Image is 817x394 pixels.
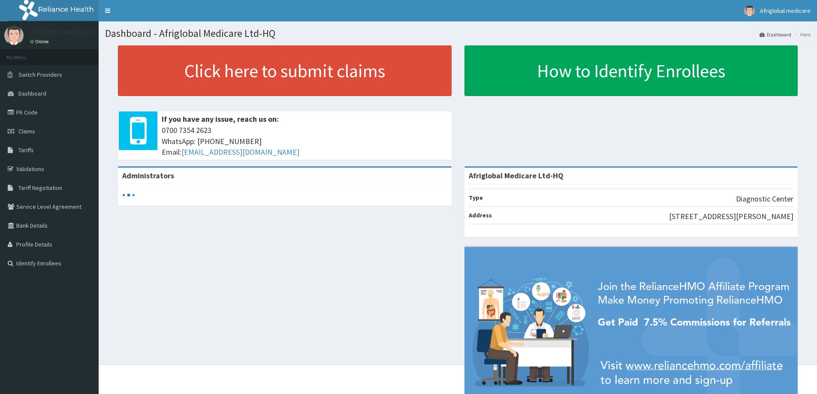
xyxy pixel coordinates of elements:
[122,189,135,202] svg: audio-loading
[122,171,174,180] b: Administrators
[736,193,793,205] p: Diagnostic Center
[469,194,483,202] b: Type
[792,31,811,38] li: Here
[4,26,24,45] img: User Image
[18,146,34,154] span: Tariffs
[669,211,793,222] p: [STREET_ADDRESS][PERSON_NAME]
[464,45,798,96] a: How to Identify Enrollees
[30,39,51,45] a: Online
[18,184,62,192] span: Tariff Negotiation
[469,211,492,219] b: Address
[744,6,755,16] img: User Image
[162,125,447,158] span: 0700 7354 2623 WhatsApp: [PHONE_NUMBER] Email:
[105,28,811,39] h1: Dashboard - Afriglobal Medicare Ltd-HQ
[162,114,279,124] b: If you have any issue, reach us on:
[118,45,452,96] a: Click here to submit claims
[469,171,564,180] strong: Afriglobal Medicare Ltd-HQ
[760,7,811,15] span: Afriglobal medicare
[30,28,95,36] p: Afriglobal medicare
[18,90,46,97] span: Dashboard
[18,71,62,78] span: Switch Providers
[760,31,791,38] a: Dashboard
[181,147,299,157] a: [EMAIL_ADDRESS][DOMAIN_NAME]
[18,127,35,135] span: Claims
